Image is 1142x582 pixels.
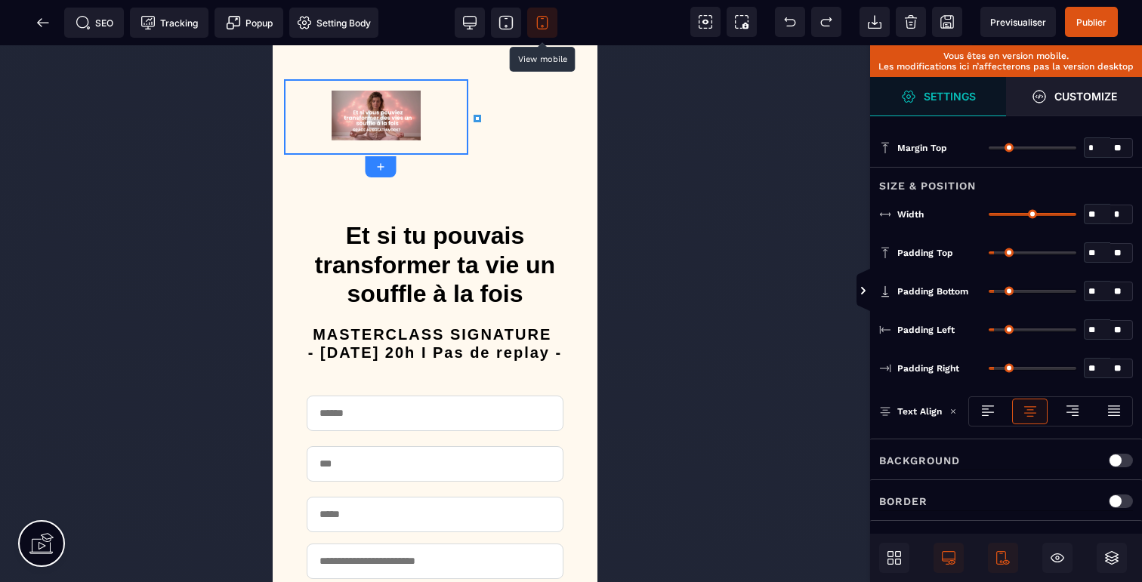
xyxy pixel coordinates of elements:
[1054,91,1117,102] strong: Customize
[1042,543,1073,573] span: Hide/Show Block
[897,208,924,220] span: Width
[1076,17,1107,28] span: Publier
[727,7,757,37] span: Screenshot
[878,51,1134,61] p: Vous êtes en version mobile.
[23,273,302,324] h2: MASTERCLASS SIGNATURE - [DATE] 20h I Pas de replay -
[897,142,947,154] span: Margin Top
[76,15,113,30] span: SEO
[990,17,1046,28] span: Previsualiser
[879,533,931,551] p: Shadow
[897,324,955,336] span: Padding Left
[924,91,976,102] strong: Settings
[1006,77,1142,116] span: Open Style Manager
[949,408,957,415] img: loading
[870,167,1142,195] div: Size & Position
[690,7,721,37] span: View components
[140,15,198,30] span: Tracking
[897,247,953,259] span: Padding Top
[59,45,148,95] img: c82f857f387c90079c2533956f8c68a2_Capture_d%E2%80%99e%CC%81cran_2025-08-27_a%CC%80_13.07.13.png
[1097,543,1127,573] span: Open Layers
[226,15,273,30] span: Popup
[897,362,959,374] span: Padding Right
[934,543,964,573] span: Desktop Only
[297,15,371,30] span: Setting Body
[878,61,1134,72] p: Les modifications ici n’affecterons pas la version desktop
[879,492,927,510] p: Border
[23,168,302,270] h1: Et si tu pouvais transformer ta vie un souffle à la fois
[988,543,1018,573] span: Mobile Only
[879,543,909,573] span: Open Blocks
[897,285,968,297] span: Padding Bottom
[879,451,960,470] p: Background
[980,7,1056,37] span: Preview
[870,77,1006,116] span: Settings
[879,404,942,419] p: Text Align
